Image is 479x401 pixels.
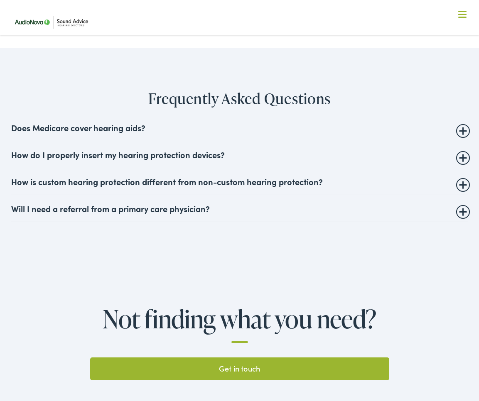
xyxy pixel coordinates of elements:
summary: How do I properly insert my hearing protection devices? [11,149,468,159]
h2: Frequently Asked Questions [10,90,469,108]
h2: Not finding what you need? [90,305,389,343]
a: What We Offer [16,33,469,59]
summary: How is custom hearing protection different from non-custom hearing protection? [11,176,468,186]
summary: Does Medicare cover hearing aids? [11,122,468,132]
a: Get in touch [90,357,389,381]
summary: Will I need a referral from a primary care physician? [11,203,468,213]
